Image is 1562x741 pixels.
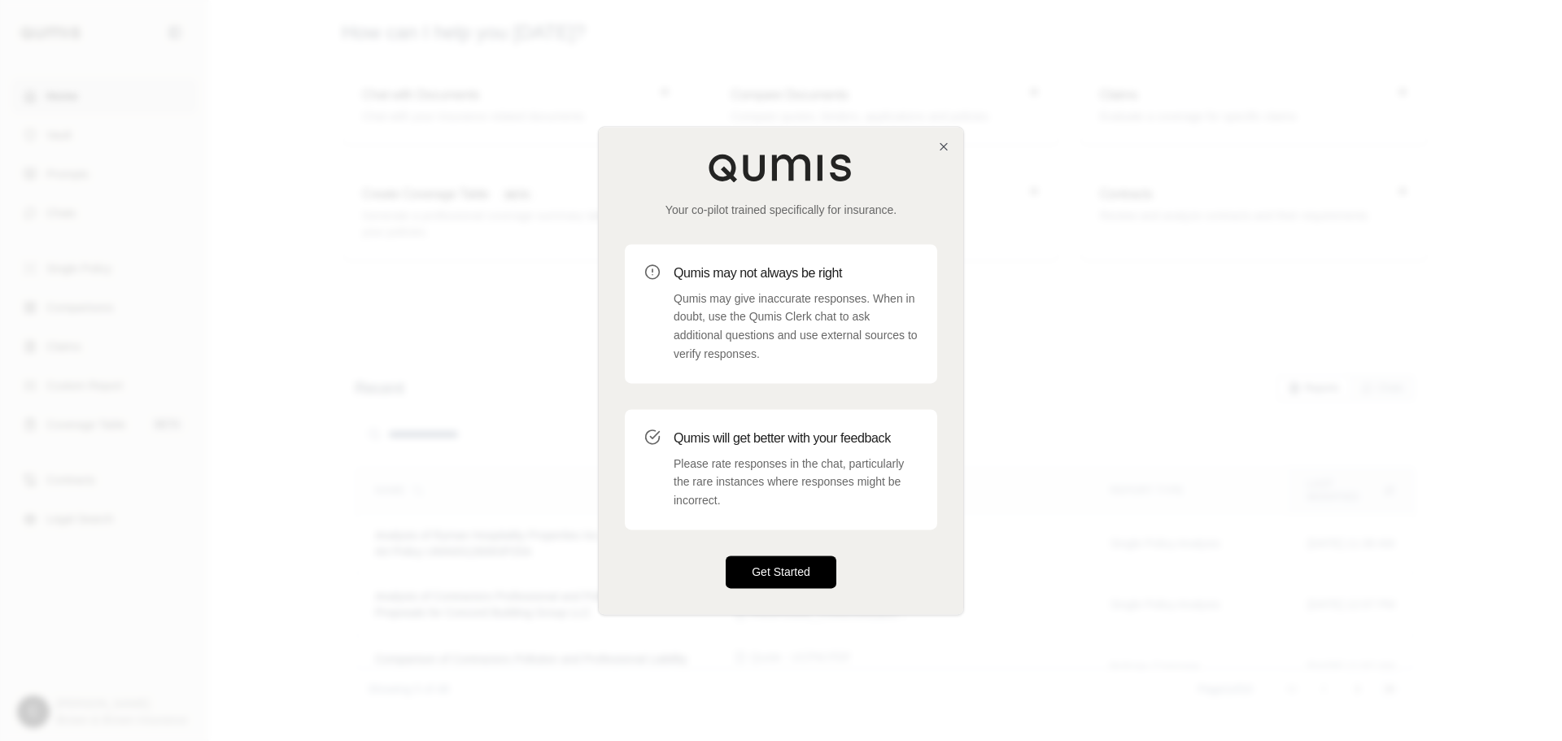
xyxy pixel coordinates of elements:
p: Your co-pilot trained specifically for insurance. [625,202,937,218]
p: Please rate responses in the chat, particularly the rare instances where responses might be incor... [674,455,918,510]
p: Qumis may give inaccurate responses. When in doubt, use the Qumis Clerk chat to ask additional qu... [674,290,918,364]
h3: Qumis will get better with your feedback [674,429,918,448]
img: Qumis Logo [708,153,854,182]
h3: Qumis may not always be right [674,264,918,283]
button: Get Started [726,556,836,588]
